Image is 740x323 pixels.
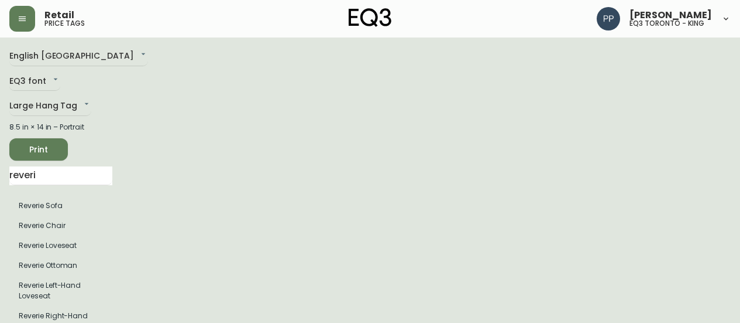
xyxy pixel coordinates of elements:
[597,7,620,30] img: 93ed64739deb6bac3372f15ae91c6632
[349,8,392,27] img: logo
[9,72,60,91] div: EQ3 font
[9,216,112,236] li: Large Hang Tag
[9,256,112,276] li: Large Hang Tag
[9,196,112,216] li: Large Hang Tag
[9,47,148,66] div: English [GEOGRAPHIC_DATA]
[9,236,112,256] li: Large Hang Tag
[9,122,112,132] div: 8.5 in × 14 in – Portrait
[44,11,74,20] span: Retail
[44,20,85,27] h5: price tags
[9,97,91,116] div: Large Hang Tag
[19,142,58,157] span: Print
[9,276,112,306] li: Large Hang Tag
[629,11,712,20] span: [PERSON_NAME]
[629,20,704,27] h5: eq3 toronto - king
[9,166,112,185] input: Search
[9,138,68,161] button: Print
